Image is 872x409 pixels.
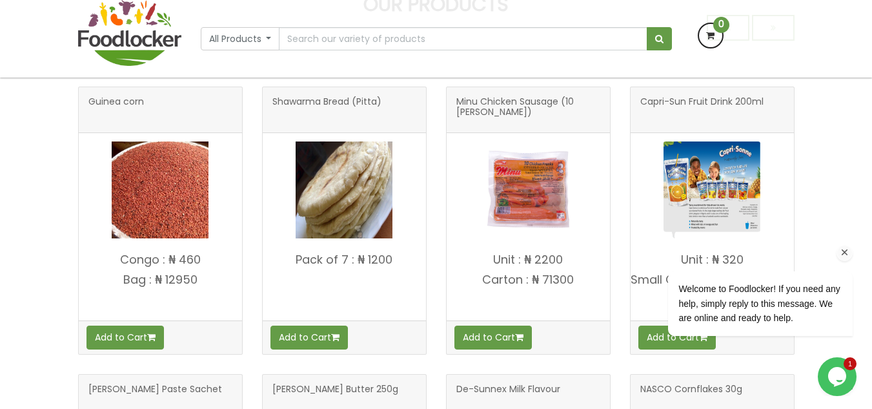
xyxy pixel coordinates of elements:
span: Capri-Sun Fruit Drink 200ml [640,97,764,123]
img: Shawarma Bread (Pitta) [296,142,392,238]
button: All Products [201,27,280,50]
span: Guinea corn [88,97,144,123]
button: Add to Cart [454,326,532,349]
p: Congo : ₦ 460 [79,253,242,266]
p: Carton : ₦ 71300 [447,273,610,286]
img: Guinea corn [112,142,208,238]
span: 0 [713,17,729,33]
p: Bag : ₦ 12950 [79,273,242,286]
span: Shawarma Bread (Pitta) [272,97,381,123]
iframe: chat widget [627,154,859,351]
button: Add to Cart [270,326,348,349]
i: Add to cart [147,333,156,342]
iframe: chat widget [818,357,859,396]
img: Capri-Sun Fruit Drink 200ml [664,142,760,238]
span: Minu Chicken Sausage (10 [PERSON_NAME]) [456,97,600,123]
input: Search our variety of products [279,27,647,50]
p: Pack of 7 : ₦ 1200 [263,253,426,266]
p: Unit : ₦ 2200 [447,253,610,266]
img: Minu Chicken Sausage (10 franks) [480,142,576,238]
button: Add to Cart [86,326,164,349]
i: Add to cart [515,333,523,342]
i: Add to cart [331,333,340,342]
